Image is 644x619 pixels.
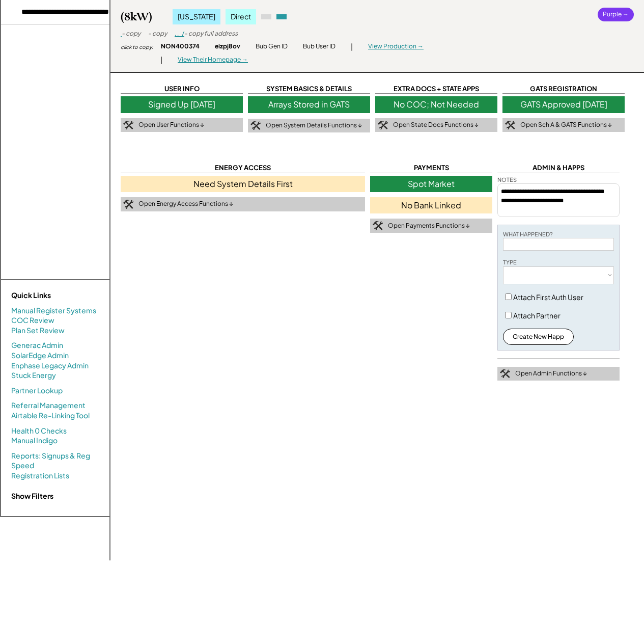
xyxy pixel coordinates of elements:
[248,96,370,113] div: Arrays Stored in GATS
[513,311,561,320] label: Attach Partner
[11,400,86,411] a: Referral Management
[121,43,153,50] div: click to copy:
[11,361,89,371] a: Enphase Legacy Admin
[123,121,133,130] img: tool-icon.png
[138,200,233,208] div: Open Energy Access Functions ↓
[11,351,69,361] a: SolarEdge Admin
[11,411,90,421] a: Airtable Re-Linking Tool
[513,292,583,302] label: Attach First Auth User
[370,176,492,192] div: Spot Market
[11,451,99,471] a: Reports: Signups & Reg Speed
[250,121,261,130] img: tool-icon.png
[266,121,362,130] div: Open System Details Functions ↓
[11,306,96,316] a: Manual Register Systems
[122,30,141,38] div: - copy
[11,471,69,481] a: Registration Lists
[175,30,184,37] a: , , /
[375,84,497,94] div: EXTRA DOCS + STATE APPS
[11,436,58,446] a: Manual Indigo
[520,121,612,129] div: Open Sch A & GATS Functions ↓
[256,42,288,51] div: Bub Gen ID
[215,42,240,51] div: eizpj8ov
[378,121,388,130] img: tool-icon.png
[11,370,56,381] a: Stuck Energy
[138,121,204,129] div: Open User Functions ↓
[160,55,162,65] div: |
[515,369,587,378] div: Open Admin Functions ↓
[11,491,53,500] strong: Show Filters
[598,8,634,21] div: Purple →
[497,163,620,173] div: ADMIN & HAPPS
[351,42,353,52] div: |
[393,121,479,129] div: Open State Docs Functions ↓
[161,42,200,51] div: NON400374
[370,197,492,213] div: No Bank Linked
[502,84,625,94] div: GATS REGISTRATION
[226,9,256,24] div: Direct
[121,84,243,94] div: USER INFO
[11,426,67,436] a: Health 0 Checks
[500,369,510,379] img: tool-icon.png
[123,200,133,209] img: tool-icon.png
[497,176,517,183] div: NOTES
[11,315,54,326] a: COC Review
[11,326,65,336] a: Plan Set Review
[368,42,424,51] div: View Production →
[121,163,365,173] div: ENERGY ACCESS
[148,30,167,38] div: - copy
[184,30,238,38] div: - copy full address
[11,386,63,396] a: Partner Lookup
[121,176,365,192] div: Need System Details First
[503,230,553,238] div: WHAT HAPPENED?
[370,163,492,173] div: PAYMENTS
[388,222,470,230] div: Open Payments Functions ↓
[11,340,63,351] a: Generac Admin
[502,96,625,113] div: GATS Approved [DATE]
[248,84,370,94] div: SYSTEM BASICS & DETAILS
[173,9,220,24] div: [US_STATE]
[505,121,515,130] img: tool-icon.png
[11,290,113,301] div: Quick Links
[373,221,383,230] img: tool-icon.png
[375,96,497,113] div: No COC; Not Needed
[121,96,243,113] div: Signed Up [DATE]
[503,258,517,266] div: TYPE
[178,56,248,64] div: View Their Homepage →
[503,329,574,345] button: Create New Happ
[303,42,335,51] div: Bub User ID
[121,10,152,24] div: (8kW)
